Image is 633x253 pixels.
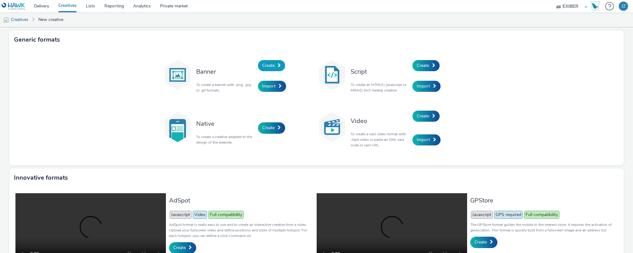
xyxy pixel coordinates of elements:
[196,82,255,93] p: To create a banner with .png, .jpg or .gif formats.
[524,211,559,219] span: Full compatibility
[412,111,440,122] a: Create
[3,17,9,23] img: mobile
[412,134,441,145] a: Import
[417,137,430,143] span: Import
[262,63,275,68] span: Create
[317,112,348,142] img: video.svg
[494,211,523,219] span: GPS required
[170,211,192,219] span: Javascript
[14,173,68,182] h3: Innovative formats
[590,1,600,11] img: Hawk Academy
[417,113,429,119] span: Create
[258,81,286,92] a: Import
[262,125,275,131] span: Create
[470,237,497,248] a: Create
[2,2,25,10] img: undefined Logo
[169,196,313,205] h3: AdSpot
[208,211,244,219] span: Full compatibility
[412,60,440,71] a: Create
[317,59,348,90] img: code.svg
[162,112,193,142] img: native.svg
[351,67,409,76] h3: Script
[590,1,602,11] a: Hawk Academy
[351,82,409,93] p: To create an HTML5 / javascript or MRAID (rich media) creative.
[169,222,313,239] p: AdSpot format is really easy to use and to create an interactive creative from a video. Upload yo...
[417,63,429,68] span: Create
[470,222,614,233] p: The GPStore format guides the mobile to the nearest store, it requires the activation of geolocat...
[196,134,255,145] p: To create a creative adapted to the design of the website.
[351,131,409,148] p: To create a vast video format with .mp4 video or paste an XML vast code or vast URL.
[470,196,614,205] h3: GPStore
[417,83,430,89] span: Import
[196,67,255,76] h3: Banner
[258,122,285,133] a: Create
[258,60,285,71] a: Create
[196,120,255,128] h3: Native
[35,12,66,27] a: New creative
[471,211,493,219] span: Javascript
[262,83,276,89] span: Import
[173,245,186,251] span: Create
[14,35,60,44] h3: Generic formats
[475,239,487,245] span: Create
[622,2,626,11] div: JZ
[412,81,441,92] a: Import
[162,59,193,90] img: banner.svg
[193,211,207,219] span: Video
[351,117,409,125] h3: Video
